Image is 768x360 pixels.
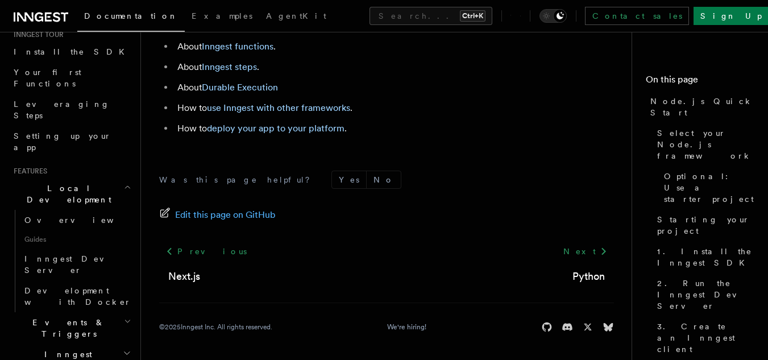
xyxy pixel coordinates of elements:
a: Inngest Dev Server [20,249,134,280]
a: 2. Run the Inngest Dev Server [653,273,754,316]
a: Previous [159,241,253,262]
button: Yes [332,171,366,188]
span: Select your Node.js framework [657,127,754,162]
li: About [174,80,614,96]
a: 1. Install the Inngest SDK [653,241,754,273]
span: 1. Install the Inngest SDK [657,246,754,268]
div: Local Development [9,210,134,312]
a: Development with Docker [20,280,134,312]
a: Documentation [77,3,185,32]
span: Setting up your app [14,131,111,152]
h4: On this page [646,73,754,91]
span: Guides [20,230,134,249]
kbd: Ctrl+K [460,10,485,22]
a: Setting up your app [9,126,134,158]
a: Examples [185,3,259,31]
span: Optional: Use a starter project [664,171,754,205]
a: AgentKit [259,3,333,31]
a: We're hiring! [387,322,426,332]
span: Documentation [84,11,178,20]
a: Next [557,241,614,262]
li: How to . [174,121,614,136]
a: Durable Execution [202,82,278,93]
a: Leveraging Steps [9,94,134,126]
a: Inngest steps [202,61,257,72]
a: Node.js Quick Start [646,91,754,123]
a: deploy your app to your platform [207,123,344,134]
span: AgentKit [266,11,326,20]
span: Node.js Quick Start [650,96,754,118]
li: About . [174,39,614,55]
a: Optional: Use a starter project [659,166,754,209]
span: Inngest tour [9,30,64,39]
div: © 2025 Inngest Inc. All rights reserved. [159,322,272,332]
button: Events & Triggers [9,312,134,344]
a: Python [572,268,605,284]
span: Local Development [9,183,124,205]
span: Development with Docker [24,286,131,307]
a: use Inngest with other frameworks [207,102,350,113]
a: Edit this page on GitHub [159,207,276,223]
button: Toggle dark mode [539,9,567,23]
li: How to . [174,100,614,116]
a: Contact sales [585,7,689,25]
span: Examples [192,11,252,20]
a: Select your Node.js framework [653,123,754,166]
span: Leveraging Steps [14,100,110,120]
span: Features [9,167,47,176]
a: Next.js [168,268,200,284]
button: No [367,171,401,188]
p: Was this page helpful? [159,174,318,185]
span: Starting your project [657,214,754,237]
a: Starting your project [653,209,754,241]
span: 3. Create an Inngest client [657,321,754,355]
a: Overview [20,210,134,230]
a: Your first Functions [9,62,134,94]
span: Install the SDK [14,47,131,56]
li: About . [174,59,614,75]
span: Edit this page on GitHub [175,207,276,223]
a: 3. Create an Inngest client [653,316,754,359]
span: Events & Triggers [9,317,124,340]
a: Inngest functions [202,41,273,52]
span: 2. Run the Inngest Dev Server [657,278,754,312]
span: Overview [24,216,142,225]
a: Install the SDK [9,42,134,62]
span: Inngest Dev Server [24,254,122,275]
button: Local Development [9,178,134,210]
button: Search...Ctrl+K [370,7,492,25]
span: Your first Functions [14,68,81,88]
